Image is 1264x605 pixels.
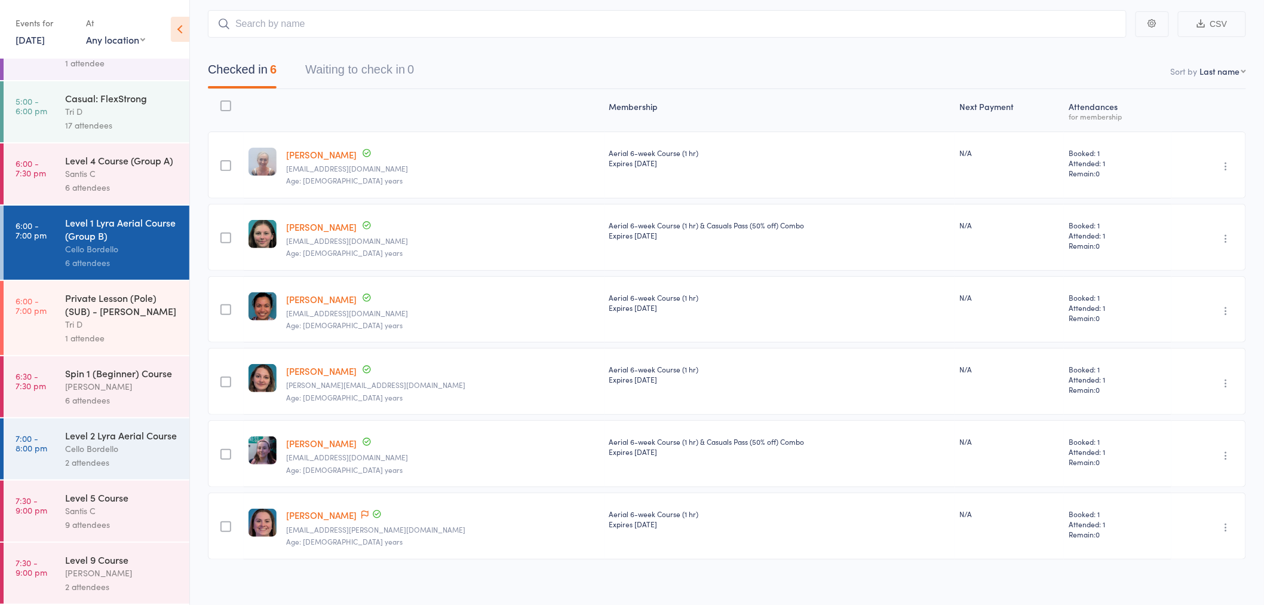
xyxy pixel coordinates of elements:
a: [DATE] [16,33,45,46]
div: Santis C [65,504,179,518]
div: N/A [959,364,1059,374]
a: [PERSON_NAME] [286,293,357,305]
div: Last name [1200,65,1240,77]
button: Waiting to check in0 [305,57,414,88]
div: Private Lesson (Pole) (SUB) - [PERSON_NAME] [65,291,179,317]
div: Atten­dances [1064,94,1171,126]
span: Booked: 1 [1069,148,1167,158]
small: shani.wilkens@outlook.com [286,525,600,534]
div: [PERSON_NAME] [65,566,179,580]
div: for membership [1069,112,1167,120]
div: [PERSON_NAME] [65,380,179,393]
div: 6 attendees [65,181,179,194]
a: 6:30 -7:30 pmSpin 1 (Beginner) Course[PERSON_NAME]6 attendees [4,356,189,417]
time: 6:30 - 7:30 pm [16,371,46,390]
img: image1583741343.png [248,436,277,465]
span: Age: [DEMOGRAPHIC_DATA] years [286,247,403,258]
div: Aerial 6-week Course (1 hr) [609,364,950,384]
time: 6:00 - 7:30 pm [16,158,46,178]
span: Age: [DEMOGRAPHIC_DATA] years [286,536,403,546]
img: image1614061980.png [248,148,277,176]
img: image1727929194.png [248,220,277,248]
div: Level 5 Course [65,491,179,504]
span: Booked: 1 [1069,292,1167,302]
span: Attended: 1 [1069,302,1167,313]
div: Expires [DATE] [609,447,950,457]
div: Expires [DATE] [609,230,950,240]
div: N/A [959,148,1059,158]
div: N/A [959,509,1059,519]
a: 6:00 -7:00 pmPrivate Lesson (Pole) (SUB) - [PERSON_NAME]Tri D1 attendee [4,281,189,355]
button: CSV [1178,11,1246,37]
div: Aerial 6-week Course (1 hr) [609,292,950,313]
span: Age: [DEMOGRAPHIC_DATA] years [286,175,403,185]
div: 1 attendee [65,331,179,345]
input: Search by name [208,10,1127,38]
div: Tri D [65,317,179,331]
span: Attended: 1 [1069,519,1167,529]
div: 2 attendees [65,580,179,594]
div: 1 attendee [65,56,179,70]
div: Aerial 6-week Course (1 hr) & Casuals Pass (50% off) Combo [609,220,950,240]
div: Level 9 Course [65,553,179,566]
div: Santis C [65,167,179,181]
div: 6 attendees [65,256,179,270]
span: Attended: 1 [1069,158,1167,168]
div: Casual: FlexStrong [65,91,179,105]
span: 0 [1096,240,1100,250]
div: Level 4 Course (Group A) [65,154,179,167]
div: Cello Bordello [65,242,179,256]
small: sarahgarner2003@gmail.com [286,237,600,245]
div: Spin 1 (Beginner) Course [65,366,179,380]
div: Level 2 Lyra Aerial Course [65,429,179,442]
div: Aerial 6-week Course (1 hr) [609,148,950,168]
div: Events for [16,13,74,33]
div: N/A [959,436,1059,447]
div: 17 attendees [65,118,179,132]
div: Expires [DATE] [609,519,950,529]
span: 0 [1096,529,1100,539]
span: 0 [1096,384,1100,395]
a: 6:00 -7:00 pmLevel 1 Lyra Aerial Course (Group B)Cello Bordello6 attendees [4,206,189,280]
span: Booked: 1 [1069,436,1167,447]
time: 7:30 - 9:00 pm [16,558,47,577]
div: Expires [DATE] [609,302,950,313]
span: Attended: 1 [1069,447,1167,457]
button: Checked in6 [208,57,277,88]
a: 5:00 -6:00 pmCasual: FlexStrongTri D17 attendees [4,81,189,142]
span: Remain: [1069,384,1167,395]
div: 2 attendees [65,456,179,469]
a: 7:00 -8:00 pmLevel 2 Lyra Aerial CourseCello Bordello2 attendees [4,418,189,479]
div: 6 [270,63,277,76]
div: Membership [605,94,955,126]
span: Booked: 1 [1069,220,1167,230]
small: lydia@aquatica.com.au [286,381,600,389]
div: Next Payment [955,94,1064,126]
span: Attended: 1 [1069,374,1167,384]
div: Any location [86,33,145,46]
span: 0 [1096,457,1100,467]
span: 0 [1096,313,1100,323]
div: N/A [959,292,1059,302]
time: 7:00 - 8:00 pm [16,433,47,453]
span: Booked: 1 [1069,509,1167,519]
div: Expires [DATE] [609,374,950,384]
span: Remain: [1069,529,1167,539]
div: Level 1 Lyra Aerial Course (Group B) [65,216,179,242]
span: Remain: [1069,457,1167,467]
span: Remain: [1069,240,1167,250]
a: [PERSON_NAME] [286,437,357,450]
span: Booked: 1 [1069,364,1167,374]
span: Remain: [1069,168,1167,178]
div: Cello Bordello [65,442,179,456]
label: Sort by [1171,65,1198,77]
a: [PERSON_NAME] [286,148,357,161]
a: [PERSON_NAME] [286,221,357,233]
a: [PERSON_NAME] [286,365,357,377]
span: Remain: [1069,313,1167,323]
div: 6 attendees [65,393,179,407]
span: 0 [1096,168,1100,178]
img: image1752655886.png [248,509,277,537]
span: Age: [DEMOGRAPHIC_DATA] years [286,320,403,330]
div: Tri D [65,105,179,118]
